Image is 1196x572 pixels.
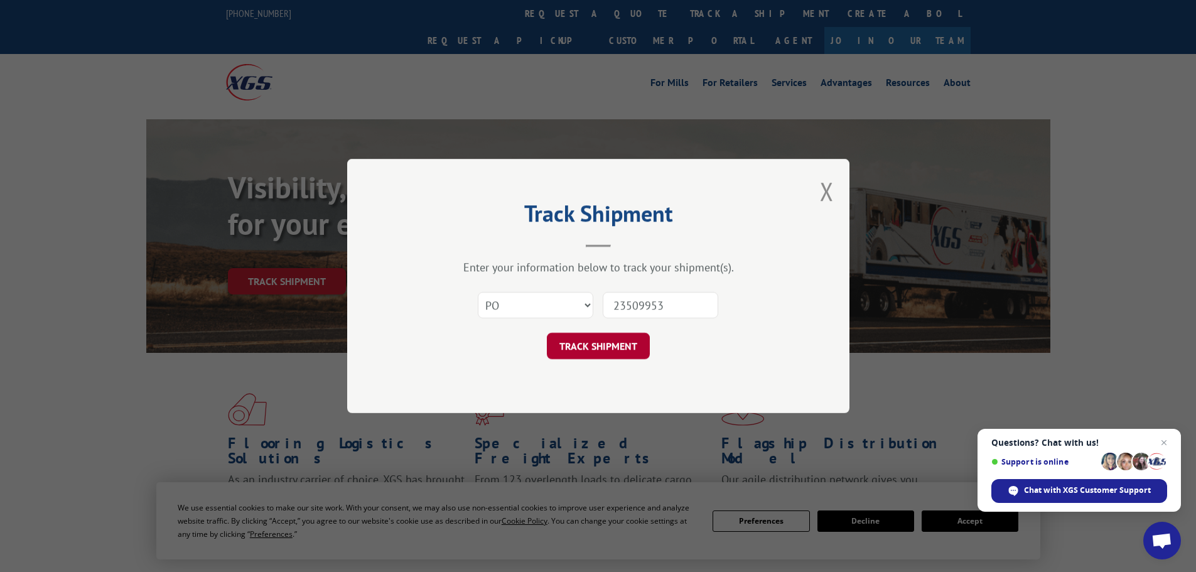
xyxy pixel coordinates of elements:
[410,205,787,229] h2: Track Shipment
[1143,522,1181,559] a: Open chat
[603,292,718,318] input: Number(s)
[1024,485,1151,496] span: Chat with XGS Customer Support
[991,479,1167,503] span: Chat with XGS Customer Support
[410,260,787,274] div: Enter your information below to track your shipment(s).
[547,333,650,359] button: TRACK SHIPMENT
[820,175,834,208] button: Close modal
[991,457,1097,467] span: Support is online
[991,438,1167,448] span: Questions? Chat with us!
